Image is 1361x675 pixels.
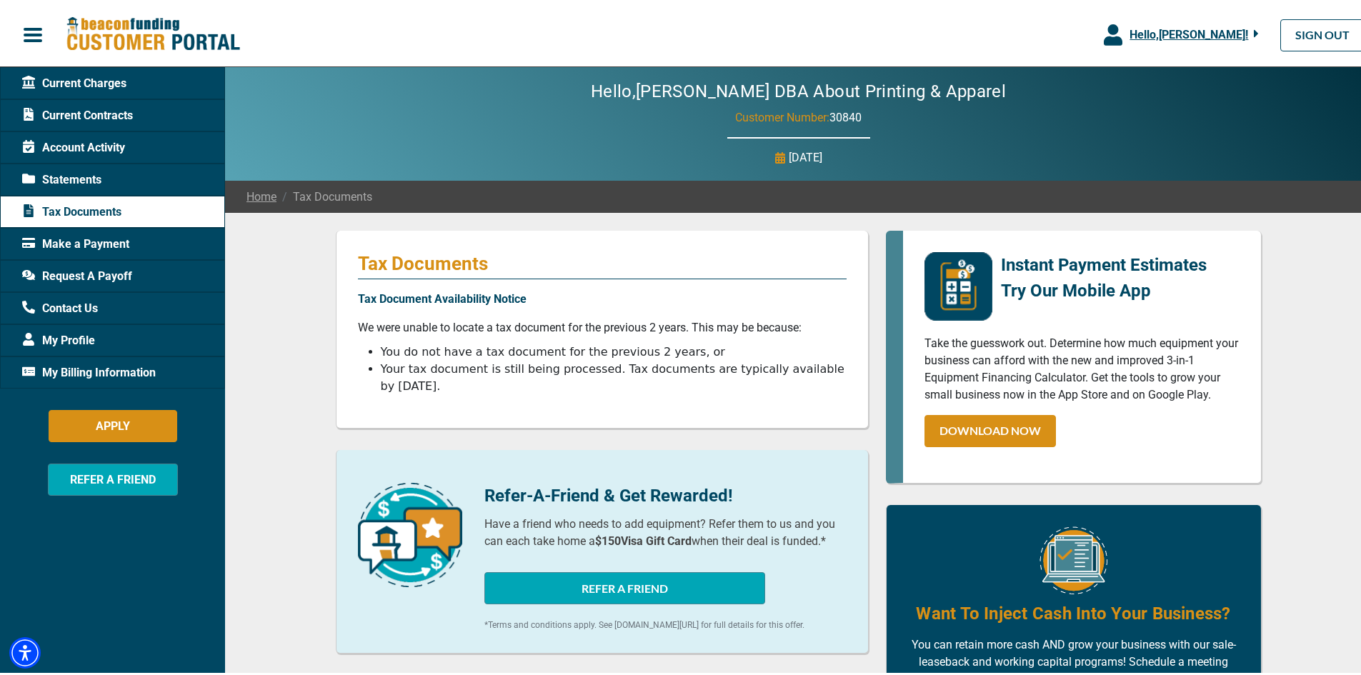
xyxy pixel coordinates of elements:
span: 30840 [829,108,862,121]
p: Refer-A-Friend & Get Rewarded! [484,480,847,506]
h4: Want To Inject Cash Into Your Business? [916,599,1230,623]
p: *Terms and conditions apply. See [DOMAIN_NAME][URL] for full details for this offer. [484,616,847,629]
span: Request A Payoff [22,265,132,282]
span: My Profile [22,329,95,346]
li: You do not have a tax document for the previous 2 years, or [381,341,847,358]
p: Have a friend who needs to add equipment? Refer them to us and you can each take home a when thei... [484,513,847,547]
p: Tax Document Availability Notice [358,288,847,305]
span: Customer Number: [735,108,829,121]
button: APPLY [49,407,177,439]
li: Your tax document is still being processed. Tax documents are typically available by [DATE]. [381,358,847,392]
button: REFER A FRIEND [48,461,178,493]
span: Current Charges [22,72,126,89]
span: Contact Us [22,297,98,314]
span: Current Contracts [22,104,133,121]
img: mobile-app-logo.png [924,249,992,318]
b: $150 Visa Gift Card [595,531,692,545]
span: Tax Documents [22,201,121,218]
img: Equipment Financing Online Image [1040,524,1107,591]
span: Account Activity [22,136,125,154]
img: refer-a-friend-icon.png [358,480,462,584]
span: My Billing Information [22,361,156,379]
p: Tax Documents [358,249,847,272]
span: Statements [22,169,101,186]
p: Instant Payment Estimates [1001,249,1207,275]
p: We were unable to locate a tax document for the previous 2 years. This may be because: [358,316,847,334]
span: Hello, [PERSON_NAME] ! [1130,25,1248,39]
p: Try Our Mobile App [1001,275,1207,301]
button: REFER A FRIEND [484,569,765,601]
span: Tax Documents [276,186,372,203]
span: Make a Payment [22,233,129,250]
a: DOWNLOAD NOW [924,412,1056,444]
p: [DATE] [789,146,822,164]
div: Accessibility Menu [9,634,41,666]
h2: Hello, [PERSON_NAME] DBA About Printing & Apparel [548,79,1049,99]
a: Home [246,186,276,203]
p: Take the guesswork out. Determine how much equipment your business can afford with the new and im... [924,332,1240,401]
img: Beacon Funding Customer Portal Logo [66,14,240,50]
